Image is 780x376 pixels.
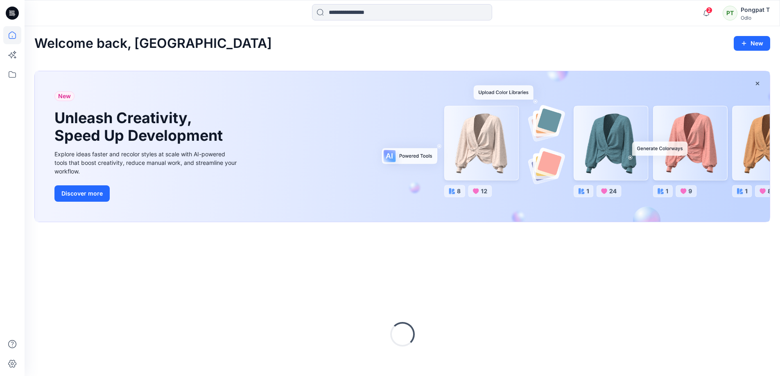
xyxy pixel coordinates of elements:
[723,6,737,20] div: PT
[54,185,110,202] button: Discover more
[34,36,272,51] h2: Welcome back, [GEOGRAPHIC_DATA]
[58,91,71,101] span: New
[54,150,239,176] div: Explore ideas faster and recolor styles at scale with AI-powered tools that boost creativity, red...
[706,7,712,14] span: 2
[54,109,226,144] h1: Unleash Creativity, Speed Up Development
[734,36,770,51] button: New
[741,15,770,21] div: Odlo
[54,185,239,202] a: Discover more
[741,5,770,15] div: Pongpat T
